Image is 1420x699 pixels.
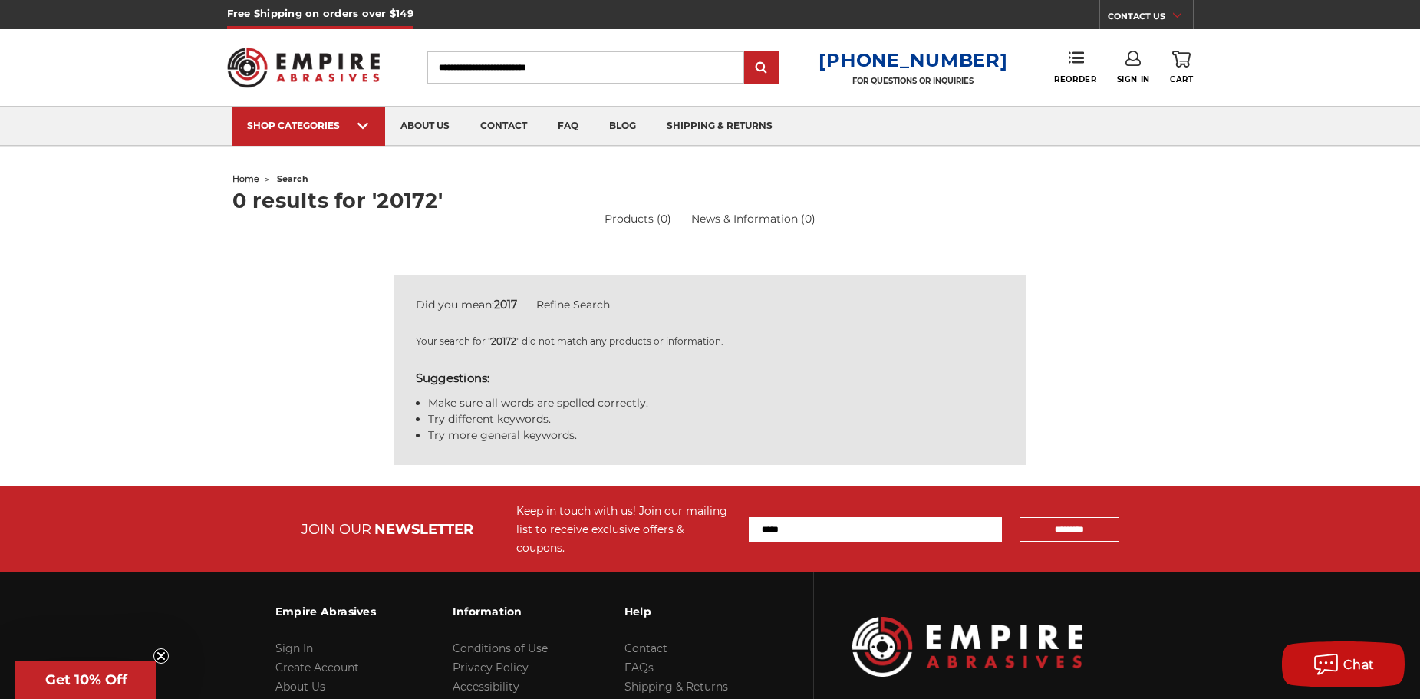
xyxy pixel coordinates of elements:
a: About Us [275,680,325,694]
a: News & Information (0) [691,212,815,226]
span: Reorder [1054,74,1096,84]
a: contact [465,107,542,146]
span: NEWSLETTER [374,521,473,538]
a: Shipping & Returns [624,680,728,694]
span: Cart [1170,74,1193,84]
a: Conditions of Use [453,641,548,655]
a: Privacy Policy [453,661,529,674]
a: blog [594,107,651,146]
a: CONTACT US [1108,8,1193,29]
h3: Information [453,595,548,628]
a: home [232,173,259,184]
span: JOIN OUR [301,521,371,538]
p: FOR QUESTIONS OR INQUIRIES [819,76,1007,86]
a: Reorder [1054,51,1096,84]
a: Refine Search [536,298,610,312]
span: Get 10% Off [45,671,127,688]
a: FAQs [624,661,654,674]
span: Sign In [1117,74,1150,84]
div: Did you mean: [416,297,1005,313]
strong: 2017 [494,298,517,312]
input: Submit [746,53,777,84]
img: Empire Abrasives Logo Image [852,617,1082,676]
a: Accessibility [453,680,519,694]
a: Cart [1170,51,1193,84]
a: Create Account [275,661,359,674]
li: Make sure all words are spelled correctly. [428,395,1005,411]
a: shipping & returns [651,107,788,146]
span: Chat [1343,658,1375,672]
div: Keep in touch with us! Join our mailing list to receive exclusive offers & coupons. [516,502,733,557]
strong: 20172 [491,335,516,347]
div: Get 10% OffClose teaser [15,661,156,699]
a: Sign In [275,641,313,655]
button: Close teaser [153,648,169,664]
a: faq [542,107,594,146]
h3: Help [624,595,728,628]
li: Try different keywords. [428,411,1005,427]
button: Chat [1282,641,1405,687]
a: Products (0) [605,211,671,227]
a: about us [385,107,465,146]
a: Contact [624,641,667,655]
h3: Empire Abrasives [275,595,376,628]
p: Your search for " " did not match any products or information. [416,335,1005,348]
img: Empire Abrasives [227,38,381,97]
h1: 0 results for '20172' [232,190,1188,211]
h5: Suggestions: [416,370,1005,387]
a: [PHONE_NUMBER] [819,49,1007,71]
span: search [277,173,308,184]
div: SHOP CATEGORIES [247,120,370,131]
li: Try more general keywords. [428,427,1005,443]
